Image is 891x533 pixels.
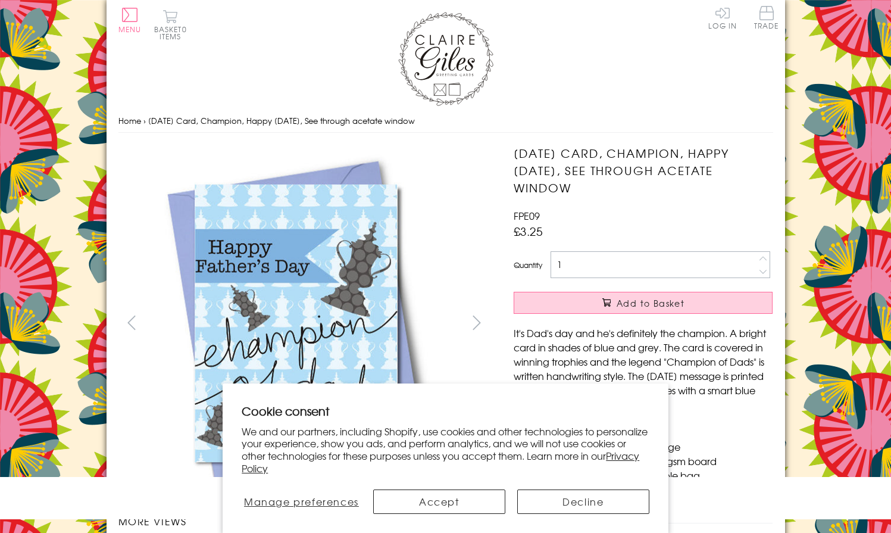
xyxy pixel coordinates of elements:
[118,115,141,126] a: Home
[148,115,415,126] span: [DATE] Card, Champion, Happy [DATE], See through acetate window
[118,514,490,528] h3: More views
[118,145,475,502] img: Father's Day Card, Champion, Happy Father's Day, See through acetate window
[514,292,773,314] button: Add to Basket
[373,490,505,514] button: Accept
[514,326,773,412] p: It's Dad's day and he's definitely the champion. A bright card in shades of blue and grey. The ca...
[154,10,187,40] button: Basket0 items
[517,490,649,514] button: Decline
[242,403,649,419] h2: Cookie consent
[118,109,773,133] nav: breadcrumbs
[514,145,773,196] h1: [DATE] Card, Champion, Happy [DATE], See through acetate window
[242,425,649,475] p: We and our partners, including Shopify, use cookies and other technologies to personalize your ex...
[160,24,187,42] span: 0 items
[118,309,145,336] button: prev
[244,494,359,509] span: Manage preferences
[514,208,540,223] span: FPE09
[708,6,737,29] a: Log In
[118,24,142,35] span: Menu
[514,260,542,270] label: Quantity
[463,309,490,336] button: next
[118,8,142,33] button: Menu
[242,448,639,475] a: Privacy Policy
[514,223,543,239] span: £3.25
[617,297,684,309] span: Add to Basket
[143,115,146,126] span: ›
[754,6,779,32] a: Trade
[242,490,361,514] button: Manage preferences
[754,6,779,29] span: Trade
[490,145,847,502] img: Father's Day Card, Champion, Happy Father's Day, See through acetate window
[398,12,493,106] img: Claire Giles Greetings Cards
